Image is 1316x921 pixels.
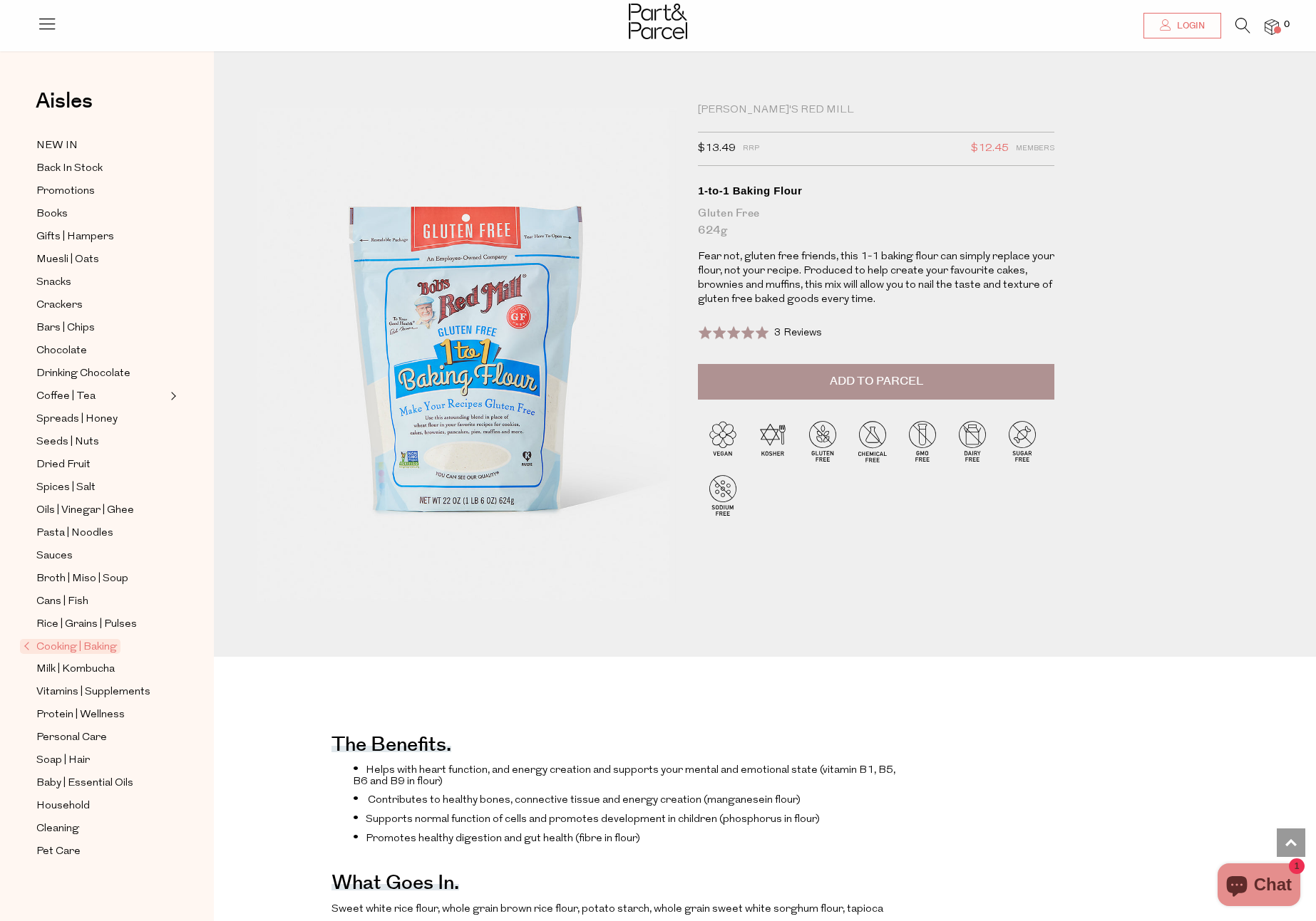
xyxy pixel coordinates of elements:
a: Gifts | Hampers [36,228,166,246]
inbox-online-store-chat: Shopify online store chat [1213,863,1305,910]
span: $12.45 [971,140,1009,158]
a: Household [36,797,166,815]
span: Coffee | Tea [36,388,96,405]
a: Vitamins | Supplements [36,683,166,701]
span: 3 Reviews [774,328,822,338]
li: Promotes healthy digestion and gut health (fibre in flour) [353,831,909,845]
span: Cans | Fish [36,593,88,610]
a: Aisles [36,90,93,126]
span: Snacks [36,274,71,291]
img: P_P-ICONS-Live_Bec_V11_GMO_Free.svg [898,416,947,466]
span: Books [36,206,68,223]
span: Dried Fruit [36,457,91,474]
a: Muesli | Oats [36,251,166,269]
li: Supports normal function of cells and promotes development in children (phosphorus ) [353,811,909,826]
div: Gluten Free 624g [698,205,1054,239]
span: Milk | Kombucha [36,661,115,678]
span: manganese in flour) [707,795,801,806]
span: Crackers [36,297,83,314]
span: Gifts | Hampers [36,229,114,246]
a: 0 [1265,19,1279,34]
span: Add to Parcel [830,373,923,390]
span: RRP [743,140,759,158]
a: Back In Stock [36,160,166,177]
span: Drinking Chocolate [36,365,130,383]
a: Drinking Chocolate [36,365,166,383]
img: 1-to-1 Baking Flour [257,108,677,603]
span: Sauces [36,548,73,565]
span: Oils | Vinegar | Ghee [36,502,134,519]
a: Books [36,205,166,223]
span: Soap | Hair [36,752,90,769]
a: Personal Care [36,729,166,746]
span: Protein | Wellness [36,707,125,724]
p: Fear not, gluten free friends, this 1-1 baking flour can simply replace your flour, not your reci... [698,250,1054,307]
a: Snacks [36,274,166,291]
span: Vitamins | Supplements [36,684,150,701]
span: Seeds | Nuts [36,434,99,451]
span: Cooking | Baking [20,639,120,654]
span: Personal Care [36,729,107,746]
a: Baby | Essential Oils [36,774,166,792]
span: Household [36,798,90,815]
h4: What Goes In. [331,880,459,890]
a: Cooking | Baking [24,638,166,655]
span: Baby | Essential Oils [36,775,133,792]
a: Crackers [36,296,166,314]
a: Rice | Grains | Pulses [36,615,166,633]
span: Chocolate [36,343,87,360]
a: Promotions [36,182,166,200]
img: P_P-ICONS-Live_Bec_V11_Gluten_Free.svg [798,416,848,466]
span: Spreads | Honey [36,411,118,428]
span: Pasta | Noodles [36,525,113,542]
img: P_P-ICONS-Live_Bec_V11_Kosher.svg [748,416,798,466]
span: Contributes to healthy bones, connective tissue and energy creation ( [368,795,707,806]
a: Oils | Vinegar | Ghee [36,501,166,519]
img: P_P-ICONS-Live_Bec_V11_Sugar_Free.svg [997,416,1047,466]
span: Spices | Salt [36,479,96,496]
h4: The Benefits. [331,742,451,752]
a: Pet Care [36,843,166,860]
span: Cleaning [36,821,79,838]
img: P_P-ICONS-Live_Bec_V11_Chemical_Free.svg [848,416,898,466]
a: Broth | Miso | Soup [36,570,166,588]
a: Login [1143,13,1221,38]
span: 0 [1280,19,1293,31]
span: Muesli | Oats [36,251,99,269]
img: Part&Parcel [629,4,687,39]
a: Chocolate [36,342,166,360]
span: Aisles [36,85,93,117]
button: Expand/Collapse Coffee | Tea [167,387,177,405]
span: Promotions [36,183,95,200]
a: Protein | Wellness [36,706,166,724]
span: Rice | Grains | Pulses [36,616,137,633]
button: Add to Parcel [698,364,1054,400]
span: Login [1173,20,1205,32]
a: Seeds | Nuts [36,433,166,451]
a: Dried Fruit [36,456,166,474]
img: P_P-ICONS-Live_Bec_V11_Vegan.svg [698,416,748,466]
span: Broth | Miso | Soup [36,571,128,588]
span: Back In Stock [36,160,103,177]
img: P_P-ICONS-Live_Bec_V11_Sodium_Free.svg [698,470,748,520]
a: Bars | Chips [36,319,166,337]
div: 1-to-1 Baking Flour [698,184,1054,198]
a: Soap | Hair [36,751,166,769]
a: Spices | Salt [36,479,166,496]
img: P_P-ICONS-Live_Bec_V11_Dairy_Free.svg [947,416,997,466]
span: NEW IN [36,137,78,155]
span: Members [1016,140,1054,158]
div: [PERSON_NAME]'s Red Mill [698,103,1054,118]
a: NEW IN [36,137,166,155]
a: Pasta | Noodles [36,524,166,542]
span: in flour [784,814,816,825]
a: Sauces [36,547,166,565]
a: Milk | Kombucha [36,660,166,678]
span: $13.49 [698,140,736,158]
li: Helps with heart function, and energy creation and supports your mental and emotional state (vita... [353,762,909,787]
a: Cleaning [36,820,166,838]
a: Coffee | Tea [36,387,166,405]
a: Spreads | Honey [36,410,166,428]
span: Bars | Chips [36,320,95,337]
span: Pet Care [36,843,81,860]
